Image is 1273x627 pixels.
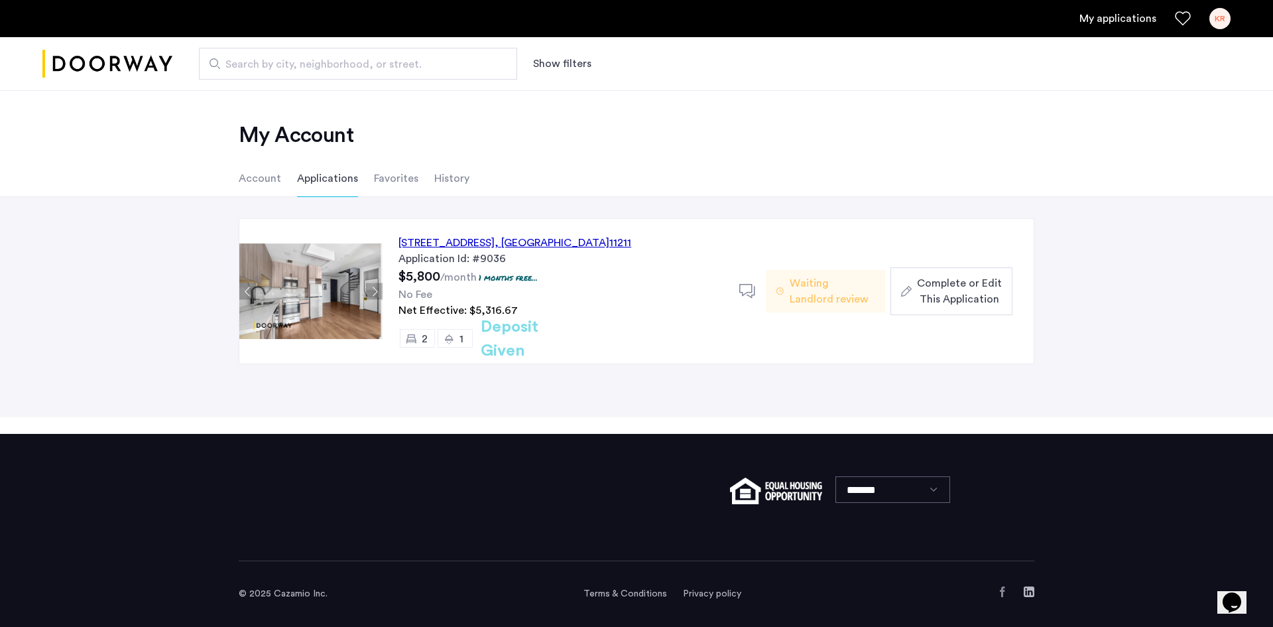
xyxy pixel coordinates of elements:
[533,56,591,72] button: Show or hide filters
[434,160,469,197] li: History
[42,39,172,89] a: Cazamio logo
[398,270,440,283] span: $5,800
[422,334,428,344] span: 2
[374,160,418,197] li: Favorites
[239,283,256,300] button: Previous apartment
[790,275,875,307] span: Waiting Landlord review
[1209,8,1231,29] div: KR
[917,275,1002,307] span: Complete or Edit This Application
[440,272,477,283] sub: /month
[239,589,328,598] span: © 2025 Cazamio Inc.
[225,56,480,72] span: Search by city, neighborhood, or street.
[239,122,1034,149] h2: My Account
[1079,11,1156,27] a: My application
[683,587,741,600] a: Privacy policy
[398,289,432,300] span: No Fee
[890,267,1012,315] button: button
[997,587,1008,597] a: Facebook
[297,160,358,197] li: Applications
[199,48,517,80] input: Apartment Search
[239,160,281,197] li: Account
[835,476,950,503] select: Language select
[495,238,609,248] span: , [GEOGRAPHIC_DATA]
[479,272,538,283] p: 1 months free...
[239,244,383,339] img: Apartment photo
[42,39,172,89] img: logo
[1217,574,1260,614] iframe: chat widget
[481,315,586,363] h2: Deposit Given
[398,251,723,267] div: Application Id: #9036
[583,587,667,600] a: Terms and conditions
[459,334,463,344] span: 1
[1175,11,1191,27] a: Favorites
[366,283,383,300] button: Next apartment
[398,305,518,316] span: Net Effective: $5,316.67
[398,235,631,251] div: [STREET_ADDRESS] 11211
[730,478,822,504] img: equal-housing.png
[1024,587,1034,597] a: LinkedIn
